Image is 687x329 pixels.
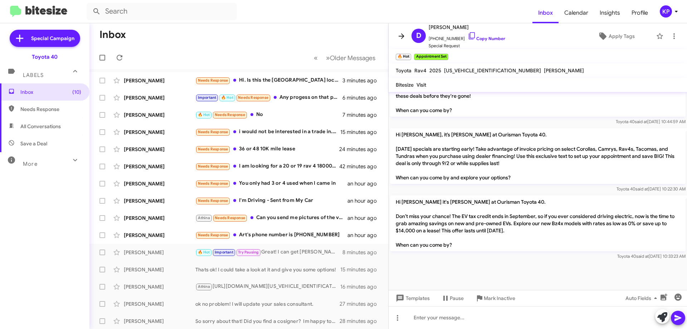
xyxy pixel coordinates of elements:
[124,249,195,256] div: [PERSON_NAME]
[124,146,195,153] div: [PERSON_NAME]
[620,292,666,305] button: Auto Fields
[347,214,383,222] div: an hour ago
[594,3,626,23] a: Insights
[198,284,210,289] span: Athina
[660,5,672,18] div: KP
[195,300,340,308] div: ok no problem! I will update your sales consultant.
[469,292,521,305] button: Mark Inactive
[330,54,375,62] span: Older Messages
[195,162,340,170] div: I am looking for a 20 or 19 rav 4 18000 to 20000
[559,3,594,23] a: Calendar
[390,195,686,251] p: Hi [PERSON_NAME] it's [PERSON_NAME] at Ourisman Toyota 40. Don’t miss your chance! The EV tax cre...
[195,214,347,222] div: Can you send me pictures of the vehicle
[544,67,584,74] span: [PERSON_NAME]
[124,129,195,136] div: [PERSON_NAME]
[195,282,340,291] div: [URL][DOMAIN_NAME][US_VEHICLE_IDENTIFICATION_NUMBER]
[340,163,383,170] div: 42 minutes ago
[124,111,195,118] div: [PERSON_NAME]
[221,95,233,100] span: 🔥 Hot
[414,67,427,74] span: Rav4
[124,197,195,204] div: [PERSON_NAME]
[654,5,679,18] button: KP
[198,250,210,255] span: 🔥 Hot
[635,119,647,124] span: said at
[238,250,259,255] span: Try Pausing
[340,266,383,273] div: 15 minutes ago
[195,111,342,119] div: No
[198,95,216,100] span: Important
[124,232,195,239] div: [PERSON_NAME]
[416,82,426,88] span: Visit
[429,32,505,42] span: [PHONE_NUMBER]
[215,112,245,117] span: Needs Response
[625,292,660,305] span: Auto Fields
[617,186,686,192] span: Toyota 40 [DATE] 10:22:30 AM
[198,181,228,186] span: Needs Response
[616,119,686,124] span: Toyota 40 [DATE] 10:44:59 AM
[394,292,430,305] span: Templates
[310,50,380,65] nav: Page navigation example
[215,216,245,220] span: Needs Response
[195,128,340,136] div: i would not be interested in a trade in... Last December i bought a new Ram 1500 truck.. Would ha...
[579,30,653,43] button: Apply Tags
[32,53,58,61] div: Toyota 40
[124,318,195,325] div: [PERSON_NAME]
[396,54,411,60] small: 🔥 Hot
[124,94,195,101] div: [PERSON_NAME]
[198,233,228,237] span: Needs Response
[340,318,383,325] div: 28 minutes ago
[198,147,228,151] span: Needs Response
[195,76,342,84] div: Hi. Is this the [GEOGRAPHIC_DATA] location?
[195,248,342,256] div: Great! I can get [PERSON_NAME] to get that together for you. Any trim level you are specifically ...
[195,145,340,153] div: 36 or 48 10K mile lease
[124,300,195,308] div: [PERSON_NAME]
[396,82,414,88] span: Bitesize
[314,53,318,62] span: «
[389,292,435,305] button: Templates
[124,77,195,84] div: [PERSON_NAME]
[468,36,505,41] a: Copy Number
[198,130,228,134] span: Needs Response
[23,161,38,167] span: More
[195,231,347,239] div: Art's phone number is [PHONE_NUMBER]
[416,30,422,42] span: D
[609,30,635,43] span: Apply Tags
[532,3,559,23] a: Inbox
[414,54,448,60] small: Appointment Set
[198,216,210,220] span: Athina
[195,93,342,102] div: Any progess on that proposal?
[195,266,340,273] div: Thats ok! I could take a look at it and give you some options!
[124,266,195,273] div: [PERSON_NAME]
[198,78,228,83] span: Needs Response
[626,3,654,23] a: Profile
[342,111,383,118] div: 7 minutes ago
[198,112,210,117] span: 🔥 Hot
[326,53,330,62] span: »
[342,94,383,101] div: 6 minutes ago
[195,197,347,205] div: I'm Driving - Sent from My Car
[198,198,228,203] span: Needs Response
[124,163,195,170] div: [PERSON_NAME]
[20,106,81,113] span: Needs Response
[198,164,228,169] span: Needs Response
[342,249,383,256] div: 8 minutes ago
[484,292,515,305] span: Mark Inactive
[617,253,686,259] span: Toyota 40 [DATE] 10:33:23 AM
[435,292,469,305] button: Pause
[340,300,383,308] div: 27 minutes ago
[390,128,686,184] p: Hi [PERSON_NAME], it’s [PERSON_NAME] at Ourisman Toyota 40. [DATE] specials are starting early! T...
[347,197,383,204] div: an hour ago
[10,30,80,47] a: Special Campaign
[347,232,383,239] div: an hour ago
[635,186,648,192] span: said at
[429,42,505,49] span: Special Request
[340,146,383,153] div: 24 minutes ago
[124,283,195,290] div: [PERSON_NAME]
[340,283,383,290] div: 16 minutes ago
[72,88,81,96] span: (10)
[450,292,464,305] span: Pause
[347,180,383,187] div: an hour ago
